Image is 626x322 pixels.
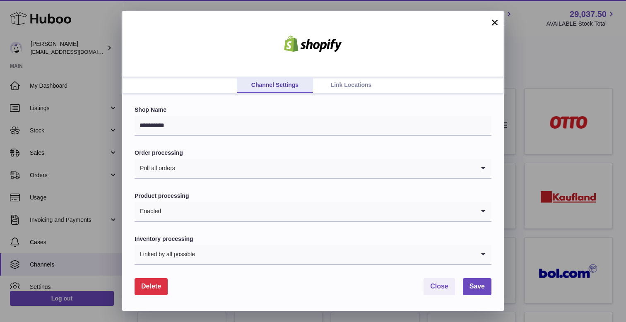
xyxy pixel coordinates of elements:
div: Search for option [135,245,491,265]
button: Delete [135,278,168,295]
label: Inventory processing [135,235,491,243]
label: Shop Name [135,106,491,114]
span: Pull all orders [135,159,176,178]
span: Linked by all possible [135,245,195,264]
span: Close [430,283,448,290]
label: Order processing [135,149,491,157]
a: Link Locations [313,77,389,93]
label: Product processing [135,192,491,200]
span: Enabled [135,202,161,221]
div: Search for option [135,159,491,179]
div: Search for option [135,202,491,222]
a: Channel Settings [237,77,313,93]
button: × [490,17,500,27]
span: Save [469,283,485,290]
input: Search for option [176,159,475,178]
button: Close [424,278,455,295]
button: Save [463,278,491,295]
img: shopify [278,36,348,52]
span: Delete [141,283,161,290]
input: Search for option [161,202,475,221]
input: Search for option [195,245,475,264]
